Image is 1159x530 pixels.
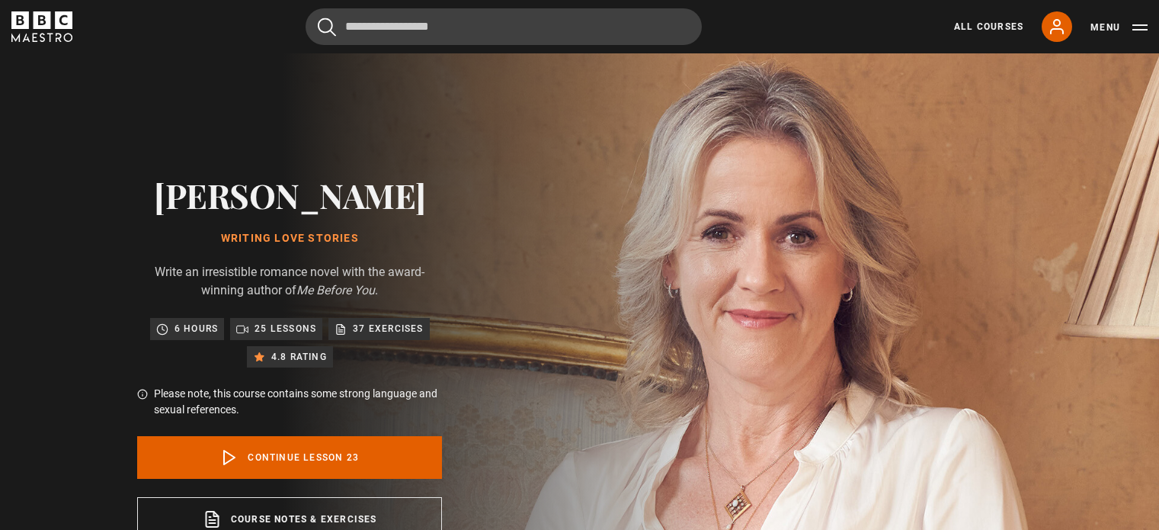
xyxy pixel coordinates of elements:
[137,175,442,214] h2: [PERSON_NAME]
[255,321,316,336] p: 25 lessons
[137,233,442,245] h1: Writing Love Stories
[306,8,702,45] input: Search
[154,386,442,418] p: Please note, this course contains some strong language and sexual references.
[954,20,1023,34] a: All Courses
[137,436,442,479] a: Continue lesson 23
[353,321,423,336] p: 37 exercises
[1090,20,1148,35] button: Toggle navigation
[271,349,327,365] p: 4.8 rating
[296,283,375,297] i: Me Before You
[11,11,72,42] svg: BBC Maestro
[137,263,442,300] p: Write an irresistible romance novel with the award-winning author of .
[318,18,336,37] button: Submit the search query
[174,321,218,336] p: 6 hours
